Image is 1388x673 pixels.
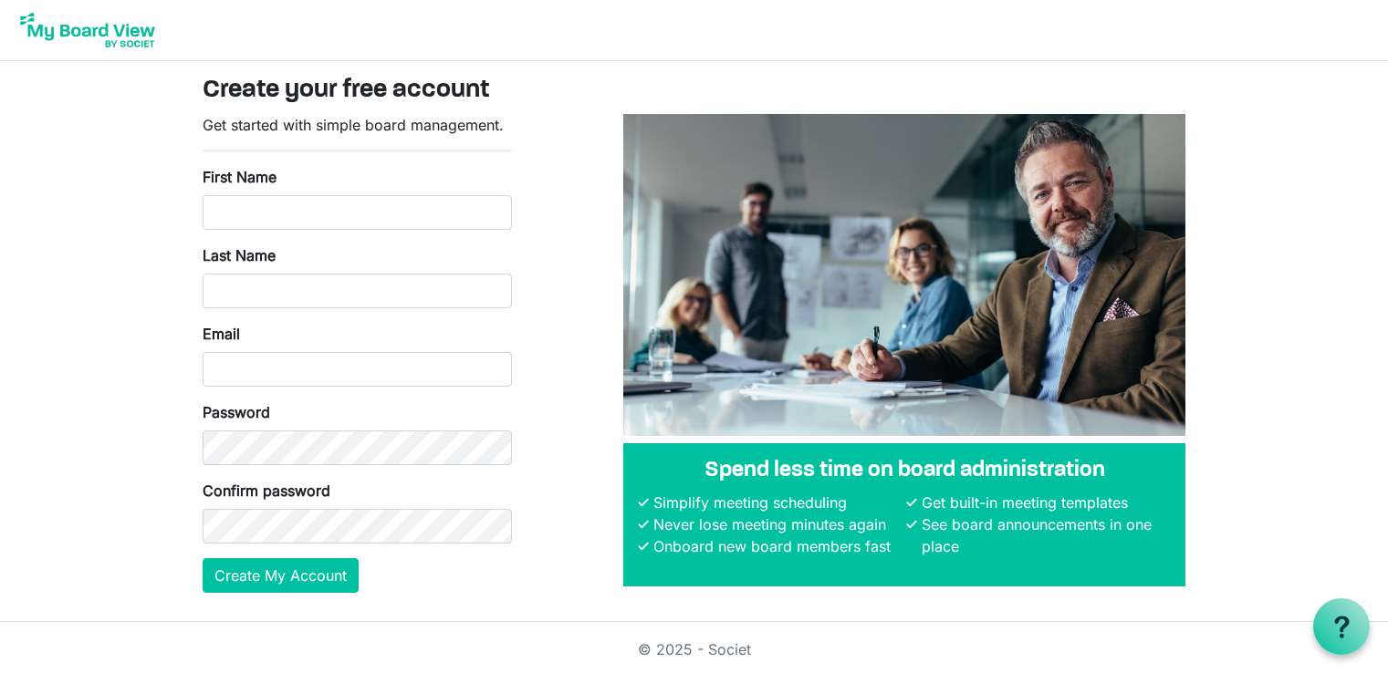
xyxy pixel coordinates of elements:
[649,492,903,513] li: Simplify meeting scheduling
[203,558,359,593] button: Create My Account
[649,513,903,535] li: Never lose meeting minutes again
[203,480,330,502] label: Confirm password
[917,513,1171,557] li: See board announcements in one place
[649,535,903,557] li: Onboard new board members fast
[203,323,240,345] label: Email
[203,116,504,134] span: Get started with simple board management.
[15,7,161,53] img: My Board View Logo
[638,458,1171,484] h4: Spend less time on board administration
[203,76,1186,107] h3: Create your free account
[638,640,751,658] a: © 2025 - Societ
[203,166,277,188] label: First Name
[203,401,270,423] label: Password
[917,492,1171,513] li: Get built-in meeting templates
[203,244,276,266] label: Last Name
[623,114,1185,436] img: A photograph of board members sitting at a table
